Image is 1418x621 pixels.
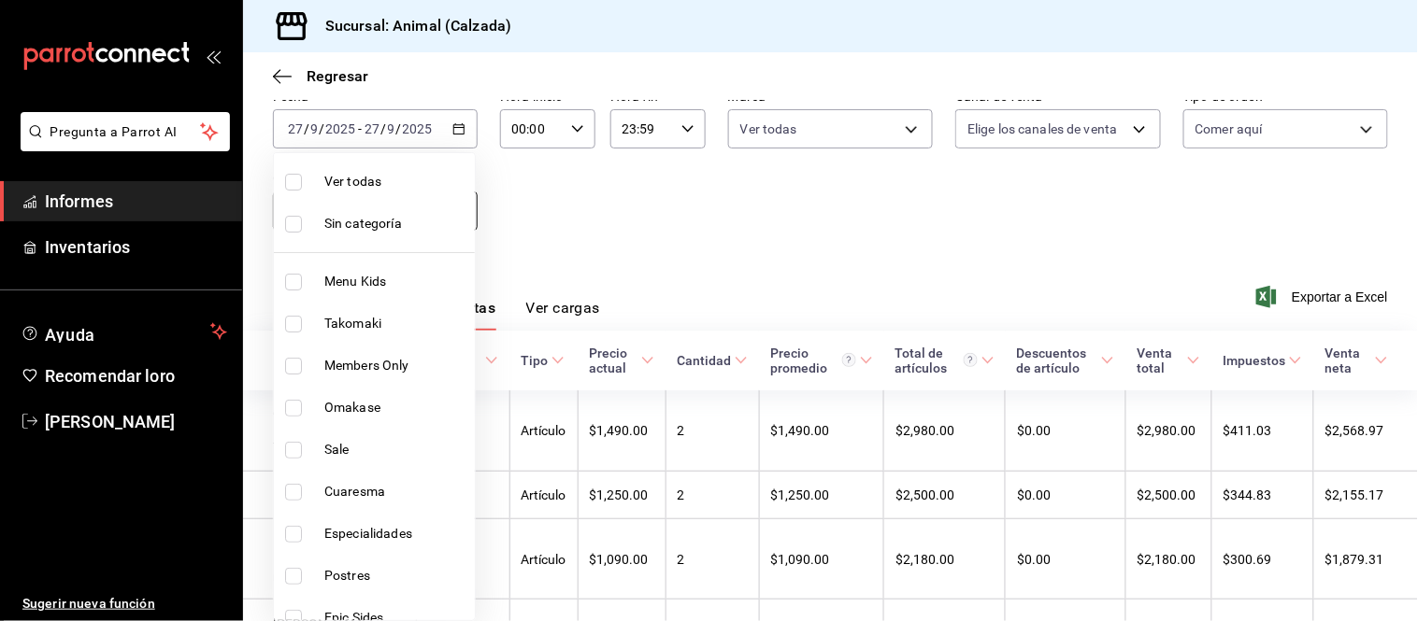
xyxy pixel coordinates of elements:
span: Takomaki [324,314,467,333]
span: Members Only [324,356,467,375]
span: Especialidades [324,524,467,543]
span: Sale [324,440,467,459]
span: Cuaresma [324,482,467,501]
span: Menu Kids [324,272,467,291]
span: Omakase [324,398,467,417]
span: Sin categoría [324,214,467,233]
span: Postres [324,566,467,586]
span: Ver todas [324,172,467,191]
